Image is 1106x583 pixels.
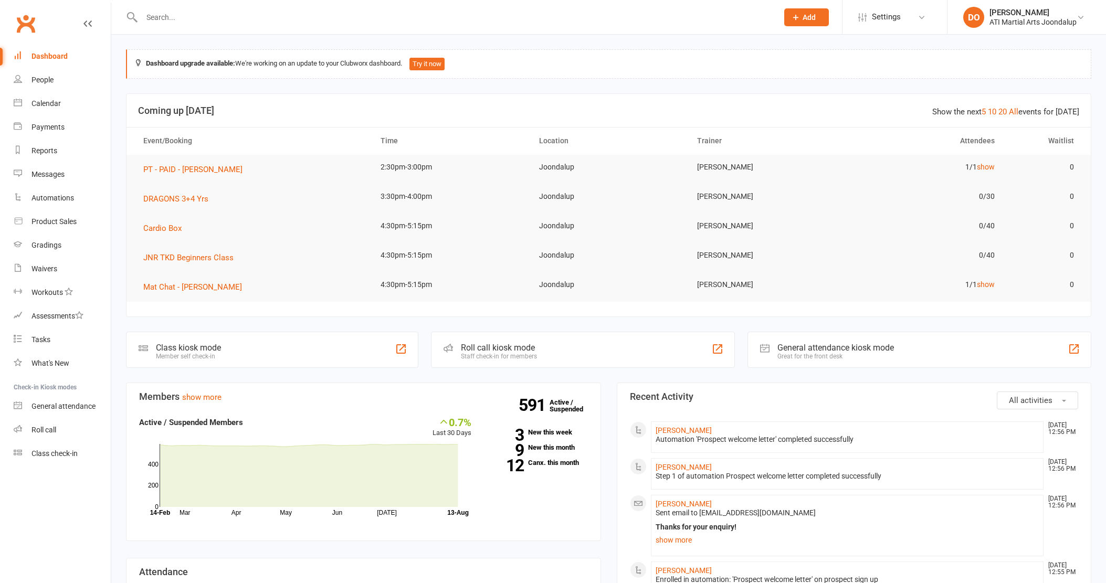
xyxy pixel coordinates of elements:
div: Gradings [31,241,61,249]
a: Payments [14,115,111,139]
h3: Coming up [DATE] [138,105,1079,116]
div: Messages [31,170,65,178]
th: Location [530,128,688,154]
td: 4:30pm-5:15pm [371,243,529,268]
div: Staff check-in for members [461,353,537,360]
span: DRAGONS 3+4 Yrs [143,194,208,204]
a: Assessments [14,304,111,328]
div: Thanks for your enquiry! [656,523,1039,532]
div: Class kiosk mode [156,343,221,353]
a: show [977,280,995,289]
td: [PERSON_NAME] [688,272,846,297]
a: General attendance kiosk mode [14,395,111,418]
span: PT - PAID - [PERSON_NAME] [143,165,243,174]
a: Gradings [14,234,111,257]
strong: 3 [487,427,524,443]
a: 5 [982,107,986,116]
span: Cardio Box [143,224,182,233]
td: [PERSON_NAME] [688,243,846,268]
td: [PERSON_NAME] [688,155,846,179]
td: 0 [1004,272,1083,297]
div: Tasks [31,335,50,344]
a: show [977,163,995,171]
div: Product Sales [31,217,77,226]
a: What's New [14,352,111,375]
time: [DATE] 12:56 PM [1043,422,1078,436]
a: 20 [998,107,1007,116]
div: Payments [31,123,65,131]
td: Joondalup [530,272,688,297]
td: Joondalup [530,243,688,268]
td: 1/1 [846,155,1004,179]
button: Cardio Box [143,222,189,235]
div: Member self check-in [156,353,221,360]
h3: Members [139,391,588,402]
a: 591Active / Suspended [550,391,596,420]
a: Clubworx [13,10,39,37]
td: 0/30 [846,184,1004,209]
button: DRAGONS 3+4 Yrs [143,193,216,205]
a: show more [182,393,222,402]
a: Reports [14,139,111,163]
input: Search... [139,10,771,25]
a: Product Sales [14,210,111,234]
button: All activities [997,391,1078,409]
td: 4:30pm-5:15pm [371,272,529,297]
td: [PERSON_NAME] [688,184,846,209]
strong: 12 [487,458,524,473]
td: 0 [1004,155,1083,179]
button: Add [784,8,829,26]
a: All [1009,107,1018,116]
div: Last 30 Days [433,416,471,439]
td: 0/40 [846,214,1004,238]
span: Mat Chat - [PERSON_NAME] [143,282,242,292]
td: Joondalup [530,214,688,238]
a: [PERSON_NAME] [656,566,712,575]
td: Joondalup [530,155,688,179]
h3: Recent Activity [630,391,1079,402]
a: [PERSON_NAME] [656,426,712,434]
div: Class check-in [31,449,78,458]
span: Sent email to [EMAIL_ADDRESS][DOMAIN_NAME] [656,508,816,517]
a: Workouts [14,281,111,304]
td: [PERSON_NAME] [688,214,846,238]
a: 9New this month [487,444,587,451]
div: Waivers [31,264,57,273]
div: Calendar [31,99,61,108]
button: Mat Chat - [PERSON_NAME] [143,281,249,293]
div: Great for the front desk [777,353,894,360]
td: 0 [1004,243,1083,268]
div: Step 1 of automation Prospect welcome letter completed successfully [656,472,1039,481]
td: 1/1 [846,272,1004,297]
div: We're working on an update to your Clubworx dashboard. [126,49,1091,79]
div: Roll call [31,426,56,434]
a: Tasks [14,328,111,352]
td: Joondalup [530,184,688,209]
th: Time [371,128,529,154]
strong: 591 [519,397,550,413]
a: 10 [988,107,996,116]
div: Roll call kiosk mode [461,343,537,353]
button: PT - PAID - [PERSON_NAME] [143,163,250,176]
span: JNR TKD Beginners Class [143,253,234,262]
a: Automations [14,186,111,210]
a: Calendar [14,92,111,115]
a: show more [656,533,1039,547]
span: Settings [872,5,901,29]
time: [DATE] 12:56 PM [1043,495,1078,509]
a: [PERSON_NAME] [656,500,712,508]
div: 0.7% [433,416,471,428]
th: Event/Booking [134,128,371,154]
a: 3New this week [487,429,587,436]
th: Waitlist [1004,128,1083,154]
a: Class kiosk mode [14,442,111,465]
a: [PERSON_NAME] [656,463,712,471]
td: 2:30pm-3:00pm [371,155,529,179]
time: [DATE] 12:56 PM [1043,459,1078,472]
div: [PERSON_NAME] [989,8,1077,17]
button: Try it now [409,58,445,70]
div: Show the next events for [DATE] [932,105,1079,118]
div: Reports [31,146,57,155]
time: [DATE] 12:55 PM [1043,562,1078,576]
td: 0/40 [846,243,1004,268]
